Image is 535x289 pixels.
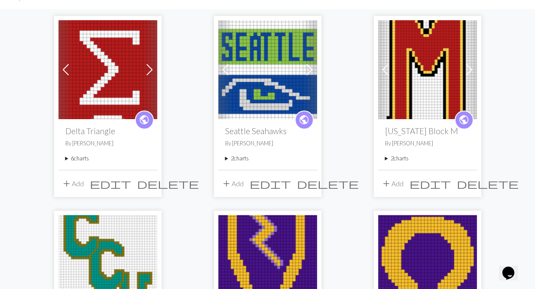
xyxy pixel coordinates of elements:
[139,111,150,129] i: public
[225,154,310,163] summary: 2charts
[58,259,157,267] a: Coastal Carolina
[218,175,247,192] button: Add
[299,113,309,126] span: public
[134,175,202,192] button: Delete
[295,111,314,129] a: public
[407,175,454,192] button: Edit
[378,65,477,73] a: Maryland Block M
[61,178,72,190] span: add
[378,259,477,267] a: Omega. Psi. Phi
[457,178,519,190] span: delete
[250,178,291,190] span: edit
[459,113,469,126] span: public
[221,178,232,190] span: add
[90,178,131,189] i: Edit
[250,178,291,189] i: Edit
[225,139,310,148] p: By [PERSON_NAME]
[218,259,317,267] a: Omega Psi Phi with Lightning Bolt
[385,126,470,136] h2: [US_STATE] Block M
[65,126,150,136] h2: Delta Triangle
[65,139,150,148] p: By [PERSON_NAME]
[378,20,477,119] img: Maryland Block M
[499,255,526,280] iframe: chat widget
[139,113,150,126] span: public
[137,178,199,190] span: delete
[90,178,131,190] span: edit
[454,175,522,192] button: Delete
[410,178,451,189] i: Edit
[410,178,451,190] span: edit
[385,154,470,163] summary: 2charts
[247,175,294,192] button: Edit
[218,65,317,73] a: Seattle Seahawks
[135,111,154,129] a: public
[58,20,157,119] img: Delta Triangle
[294,175,362,192] button: Delete
[299,111,309,129] i: public
[58,175,87,192] button: Add
[87,175,134,192] button: Edit
[459,111,469,129] i: public
[225,126,310,136] h2: Seattle Seahawks
[381,178,391,190] span: add
[297,178,359,190] span: delete
[218,20,317,119] img: Seattle Seahawks
[378,175,407,192] button: Add
[455,111,474,129] a: public
[385,139,470,148] p: By [PERSON_NAME]
[65,154,150,163] summary: 6charts
[58,65,157,73] a: Delta Triangle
